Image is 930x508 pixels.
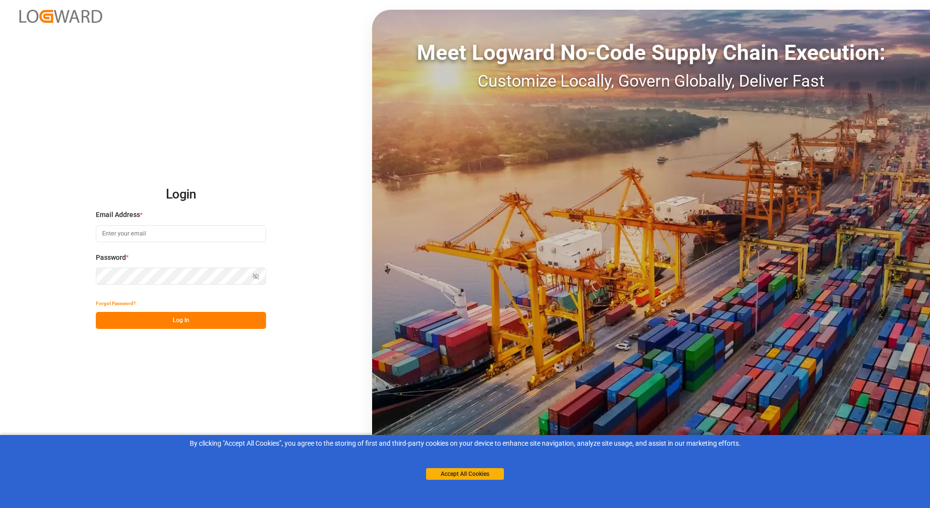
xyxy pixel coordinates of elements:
h2: Login [96,179,266,210]
img: Logward_new_orange.png [19,10,102,23]
button: Accept All Cookies [426,468,504,480]
button: Forgot Password? [96,295,136,312]
button: Log In [96,312,266,329]
input: Enter your email [96,225,266,242]
span: Email Address [96,210,140,220]
span: Password [96,253,126,263]
div: Meet Logward No-Code Supply Chain Execution: [372,36,930,69]
div: Customize Locally, Govern Globally, Deliver Fast [372,69,930,93]
div: By clicking "Accept All Cookies”, you agree to the storing of first and third-party cookies on yo... [7,438,923,449]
